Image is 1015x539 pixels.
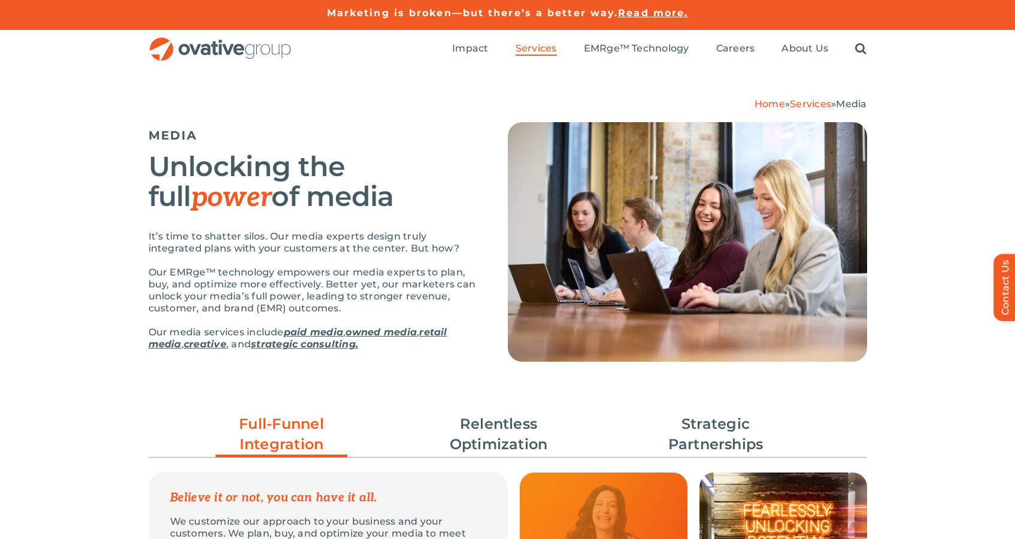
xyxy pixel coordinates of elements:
p: Our EMRge™ technology empowers our media experts to plan, buy, and optimize more effectively. Bet... [149,267,478,314]
a: owned media [346,326,417,338]
span: Media [836,98,866,110]
a: OG_Full_horizontal_RGB [149,36,292,47]
a: EMRge™ Technology [584,43,689,56]
a: creative [184,338,226,350]
a: paid media [284,326,343,338]
span: About Us [781,43,828,54]
h5: MEDIA [149,128,478,143]
a: Impact [452,43,488,56]
a: Home [755,98,785,110]
a: Careers [716,43,755,56]
a: Services [516,43,557,56]
a: retail media [149,326,447,350]
a: Search [855,43,866,56]
span: Careers [716,43,755,54]
a: Full-Funnel Integration [216,414,347,461]
img: Media – Hero [508,122,867,362]
p: Believe it or not, you can have it all. [170,492,486,504]
a: Marketing is broken—but there’s a better way. [327,7,619,19]
p: It’s time to shatter silos. Our media experts design truly integrated plans with your customers a... [149,231,478,255]
span: EMRge™ Technology [584,43,689,54]
em: power [191,181,272,214]
a: Services [790,98,831,110]
span: » » [755,98,867,110]
span: Impact [452,43,488,54]
a: Strategic Partnerships [650,414,781,455]
a: strategic consulting. [251,338,358,350]
span: Services [516,43,557,54]
p: Our media services include , , , , and [149,326,478,350]
ul: Post Filters [149,408,867,461]
a: About Us [781,43,828,56]
nav: Menu [452,30,866,68]
a: Read more. [618,7,688,19]
a: Relentless Optimization [433,414,565,455]
h2: Unlocking the full of media [149,152,478,213]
